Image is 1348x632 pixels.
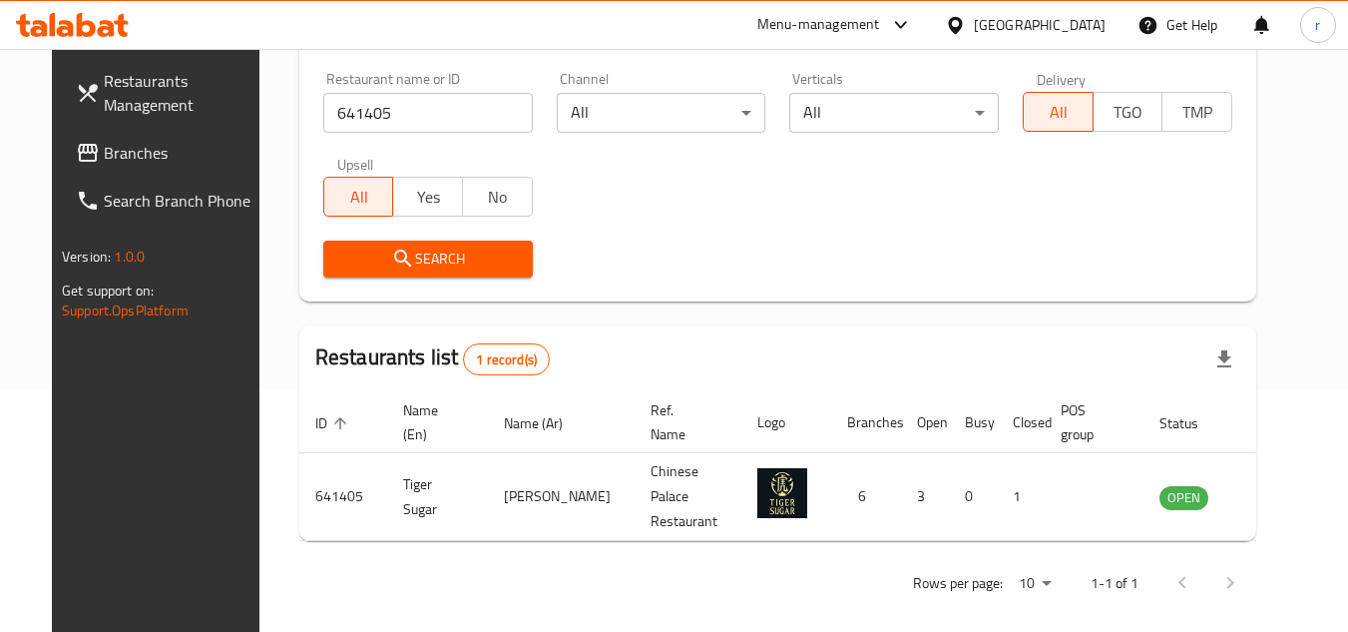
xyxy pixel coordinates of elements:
div: All [557,93,766,133]
td: 641405 [299,453,387,541]
button: Search [323,241,533,278]
td: 6 [831,453,901,541]
span: 1 record(s) [464,350,549,369]
span: No [471,183,525,212]
button: Yes [392,177,463,217]
th: Action [1248,392,1317,453]
span: Get support on: [62,278,154,304]
div: Export file [1200,335,1248,383]
button: TMP [1161,92,1232,132]
span: All [1032,98,1086,127]
div: Rows per page: [1011,569,1059,599]
a: Restaurants Management [60,57,277,129]
span: r [1315,14,1320,36]
span: POS group [1061,398,1120,446]
span: Version: [62,244,111,270]
h2: Restaurant search [323,24,1232,54]
button: TGO [1093,92,1163,132]
td: 0 [949,453,997,541]
span: TMP [1170,98,1224,127]
span: ID [315,411,353,435]
span: Name (En) [403,398,464,446]
p: Rows per page: [913,571,1003,596]
th: Closed [997,392,1045,453]
h2: Restaurants list [315,342,550,375]
span: Ref. Name [651,398,717,446]
div: [GEOGRAPHIC_DATA] [974,14,1106,36]
td: Chinese Palace Restaurant [635,453,741,541]
button: No [462,177,533,217]
div: OPEN [1159,486,1208,510]
td: Tiger Sugar [387,453,488,541]
label: Delivery [1037,72,1087,86]
td: 3 [901,453,949,541]
span: Branches [104,141,261,165]
div: Total records count [463,343,550,375]
table: enhanced table [299,392,1317,541]
span: Yes [401,183,455,212]
div: Menu-management [757,13,880,37]
div: All [789,93,999,133]
th: Branches [831,392,901,453]
span: Search [339,247,517,272]
label: Upsell [337,157,374,171]
button: All [323,177,394,217]
td: 1 [997,453,1045,541]
span: Name (Ar) [504,411,589,435]
input: Search for restaurant name or ID.. [323,93,533,133]
a: Support.OpsPlatform [62,298,189,323]
button: All [1023,92,1094,132]
th: Logo [741,392,831,453]
a: Search Branch Phone [60,177,277,225]
span: TGO [1102,98,1155,127]
span: Restaurants Management [104,69,261,117]
span: All [332,183,386,212]
td: [PERSON_NAME] [488,453,635,541]
th: Busy [949,392,997,453]
span: 1.0.0 [114,244,145,270]
span: Search Branch Phone [104,189,261,213]
span: Status [1159,411,1224,435]
p: 1-1 of 1 [1091,571,1138,596]
img: Tiger Sugar [757,468,807,518]
span: OPEN [1159,486,1208,509]
th: Open [901,392,949,453]
a: Branches [60,129,277,177]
